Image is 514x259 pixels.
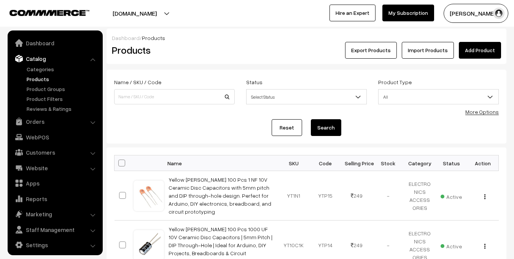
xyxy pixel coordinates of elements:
[10,8,76,17] a: COMMMERCE
[329,5,376,21] a: Hire an Expert
[169,176,271,215] a: Yellow [PERSON_NAME] 100 Pcs 1 NF 10V Ceramic Disc Capacitors with 5mm pitch and DIP through-hole...
[112,44,234,56] h2: Products
[25,95,100,103] a: Product Filters
[441,191,462,201] span: Active
[247,90,366,104] span: Select Status
[10,52,100,66] a: Catalog
[10,223,100,237] a: Staff Management
[378,78,412,86] label: Product Type
[10,207,100,221] a: Marketing
[404,155,436,171] th: Category
[114,78,161,86] label: Name / SKU / Code
[341,155,372,171] th: Selling Price
[164,155,278,171] th: Name
[10,36,100,50] a: Dashboard
[402,42,454,59] a: Import Products
[142,35,165,41] span: Products
[10,130,100,144] a: WebPOS
[467,155,499,171] th: Action
[114,89,235,104] input: Name / SKU / Code
[309,171,341,221] td: YTP15
[493,8,504,19] img: user
[10,161,100,175] a: Website
[10,238,100,252] a: Settings
[444,4,508,23] button: [PERSON_NAME]
[378,89,499,104] span: All
[10,115,100,128] a: Orders
[311,119,341,136] button: Search
[246,89,367,104] span: Select Status
[372,171,404,221] td: -
[272,119,302,136] a: Reset
[25,105,100,113] a: Reviews & Ratings
[278,155,310,171] th: SKU
[372,155,404,171] th: Stock
[484,244,485,249] img: Menu
[10,176,100,190] a: Apps
[25,65,100,73] a: Categories
[246,78,263,86] label: Status
[345,42,397,59] button: Export Products
[278,171,310,221] td: YT1N1
[112,35,140,41] a: Dashboard
[309,155,341,171] th: Code
[112,34,501,42] div: /
[465,109,499,115] a: More Options
[25,75,100,83] a: Products
[341,171,372,221] td: 249
[10,145,100,159] a: Customers
[441,240,462,250] span: Active
[10,192,100,206] a: Reports
[25,85,100,93] a: Product Groups
[379,90,498,104] span: All
[404,171,436,221] td: ELECTRONICS ACCESSORIES
[436,155,467,171] th: Status
[10,10,89,16] img: COMMMERCE
[382,5,434,21] a: My Subscription
[86,4,183,23] button: [DOMAIN_NAME]
[459,42,501,59] a: Add Product
[484,194,485,199] img: Menu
